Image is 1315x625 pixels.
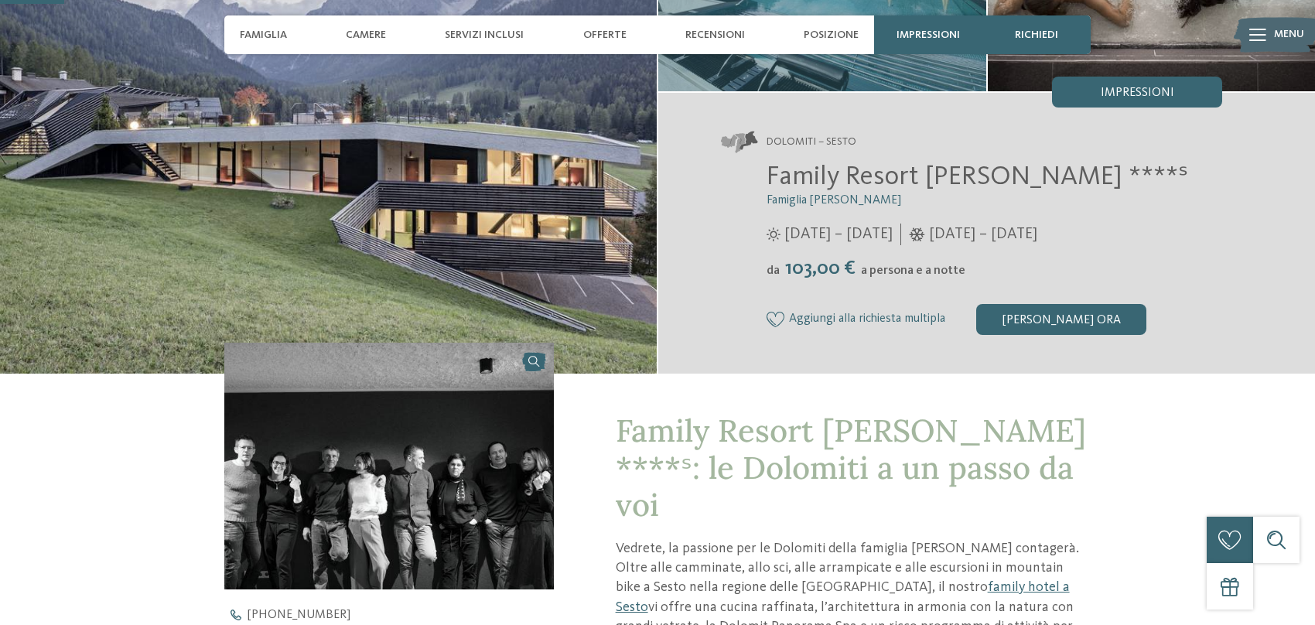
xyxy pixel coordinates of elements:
[909,227,925,241] i: Orari d'apertura inverno
[616,580,1070,613] a: family hotel a Sesto
[804,29,859,42] span: Posizione
[616,411,1086,524] span: Family Resort [PERSON_NAME] ****ˢ: le Dolomiti a un passo da voi
[767,227,780,241] i: Orari d'apertura estate
[767,194,901,207] span: Famiglia [PERSON_NAME]
[583,29,627,42] span: Offerte
[248,609,350,621] span: [PHONE_NUMBER]
[767,265,780,277] span: da
[781,258,859,278] span: 103,00 €
[685,29,745,42] span: Recensioni
[767,163,1188,190] span: Family Resort [PERSON_NAME] ****ˢ
[897,29,960,42] span: Impressioni
[346,29,386,42] span: Camere
[240,29,287,42] span: Famiglia
[224,343,554,589] img: Il nostro family hotel a Sesto, il vostro rifugio sulle Dolomiti.
[789,312,945,326] span: Aggiungi alla richiesta multipla
[1015,29,1058,42] span: richiedi
[224,609,580,621] a: [PHONE_NUMBER]
[767,135,856,150] span: Dolomiti – Sesto
[1101,87,1174,99] span: Impressioni
[929,224,1037,245] span: [DATE] – [DATE]
[976,304,1146,335] div: [PERSON_NAME] ora
[861,265,965,277] span: a persona e a notte
[445,29,524,42] span: Servizi inclusi
[784,224,893,245] span: [DATE] – [DATE]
